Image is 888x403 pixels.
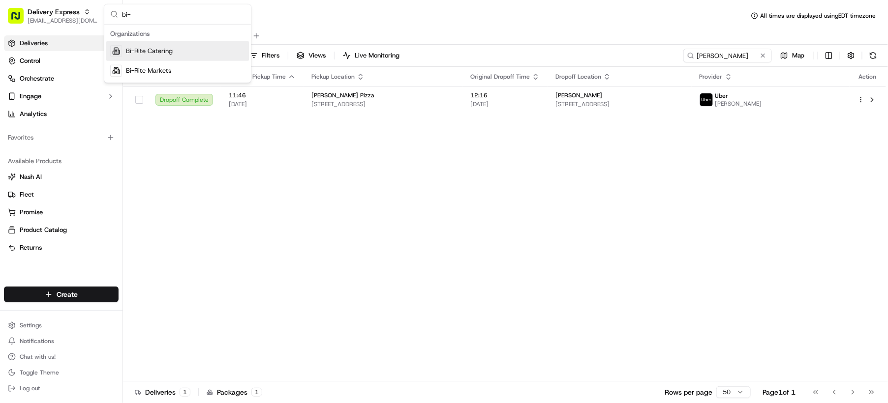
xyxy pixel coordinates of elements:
a: Analytics [4,106,119,122]
div: Packages [207,387,262,397]
button: Chat with us! [4,350,119,364]
span: Live Monitoring [355,51,399,60]
a: Fleet [8,190,115,199]
span: Uber [715,92,729,100]
span: Views [308,51,326,60]
button: [EMAIL_ADDRESS][DOMAIN_NAME] [28,17,98,25]
button: Refresh [866,49,880,62]
span: [PERSON_NAME] [715,100,762,108]
div: 📗 [10,144,18,151]
span: Pickup Location [311,73,355,81]
span: Analytics [20,110,47,118]
span: Toggle Theme [20,369,59,376]
span: Deliveries [20,39,48,48]
button: Returns [4,240,119,256]
span: Engage [20,92,41,101]
button: Promise [4,204,119,220]
span: Filters [262,51,279,60]
span: Promise [20,208,43,217]
span: Original Pickup Time [229,73,286,81]
button: Notifications [4,334,119,348]
span: [DATE] [229,100,296,108]
span: Fleet [20,190,34,199]
button: Live Monitoring [338,49,404,62]
span: Orchestrate [20,74,54,83]
button: Settings [4,318,119,332]
span: Nash AI [20,173,42,181]
div: 1 [251,388,262,397]
div: Suggestions [104,25,251,83]
span: Notifications [20,337,54,345]
a: 📗Knowledge Base [6,139,79,156]
span: [DATE] [470,100,540,108]
button: Filters [245,49,284,62]
span: Dropoff Location [555,73,601,81]
a: Product Catalog [8,226,115,234]
img: Nash [10,10,30,29]
button: Create [4,287,119,302]
input: Type to search [683,49,772,62]
span: Create [57,289,78,299]
button: Start new chat [167,97,179,109]
span: Original Dropoff Time [470,73,530,81]
span: Returns [20,243,42,252]
p: Welcome 👋 [10,39,179,55]
span: 12:16 [470,91,540,99]
button: Engage [4,88,119,104]
span: Knowledge Base [20,143,75,152]
button: Delivery Express[EMAIL_ADDRESS][DOMAIN_NAME] [4,4,102,28]
button: Product Catalog [4,222,119,238]
span: [STREET_ADDRESS] [555,100,684,108]
div: Page 1 of 1 [763,387,796,397]
span: Bi-Rite Catering [126,47,173,56]
span: Control [20,57,40,65]
span: Map [792,51,805,60]
span: [PERSON_NAME] Pizza [311,91,374,99]
span: API Documentation [93,143,158,152]
div: Available Products [4,153,119,169]
span: [STREET_ADDRESS] [311,100,455,108]
div: We're available if you need us! [33,104,124,112]
button: Delivery Express [28,7,80,17]
button: Map [776,49,809,62]
span: All times are displayed using EDT timezone [760,12,876,20]
span: Provider [700,73,723,81]
p: Rows per page [665,387,712,397]
a: 💻API Documentation [79,139,162,156]
a: Returns [8,243,115,252]
span: Product Catalog [20,226,67,234]
span: Pylon [98,167,119,174]
div: Action [857,73,878,81]
div: 💻 [83,144,91,151]
span: Settings [20,321,42,329]
div: Start new chat [33,94,161,104]
div: 1 [180,388,190,397]
input: Search... [122,4,245,24]
button: Toggle Theme [4,366,119,379]
span: Chat with us! [20,353,56,361]
span: Bi-Rite Markets [126,66,171,75]
div: Favorites [4,130,119,145]
span: 11:46 [229,91,296,99]
span: [PERSON_NAME] [555,91,602,99]
img: uber-new-logo.jpeg [700,93,713,106]
a: Deliveries [4,35,119,51]
button: Fleet [4,187,119,202]
img: 1736555255976-a54dd68f-1ca7-489b-9aae-adbdc363a1c4 [10,94,28,112]
input: Got a question? Start typing here... [26,63,177,74]
button: Nash AI [4,169,119,185]
a: Promise [8,208,115,217]
button: Orchestrate [4,71,119,86]
div: Deliveries [135,387,190,397]
a: Powered byPylon [69,166,119,174]
div: Organizations [106,27,249,41]
span: Log out [20,384,40,392]
a: Nash AI [8,173,115,181]
button: Log out [4,381,119,395]
button: Views [292,49,330,62]
button: Control [4,53,119,69]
